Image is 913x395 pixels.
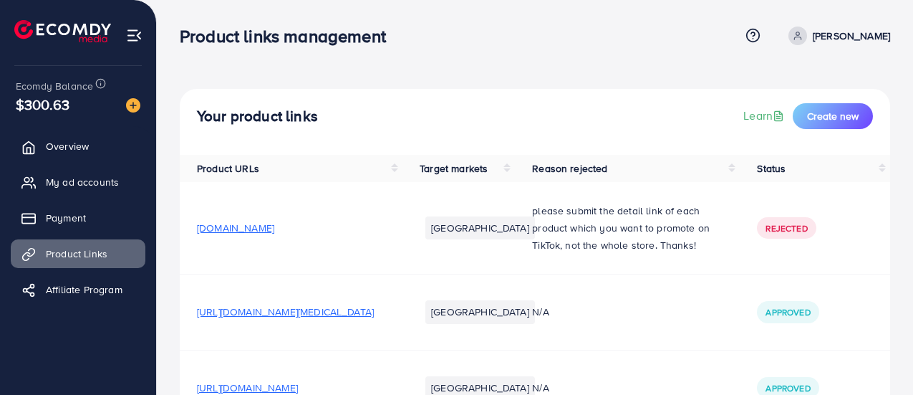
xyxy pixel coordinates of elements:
span: Rejected [765,222,807,234]
img: logo [14,20,111,42]
button: Create new [793,103,873,129]
span: Target markets [420,161,488,176]
span: Status [757,161,786,176]
li: [GEOGRAPHIC_DATA] [425,300,535,323]
span: [DOMAIN_NAME] [197,221,274,235]
h3: Product links management [180,26,397,47]
a: My ad accounts [11,168,145,196]
span: N/A [532,305,549,319]
a: Affiliate Program [11,275,145,304]
span: Affiliate Program [46,282,122,297]
p: [PERSON_NAME] [813,27,890,44]
h4: Your product links [197,108,318,125]
span: Product Links [46,247,107,261]
span: N/A [532,381,549,395]
a: [PERSON_NAME] [783,27,890,45]
p: please submit the detail link of each product which you want to promote on TikTok, not the whole ... [532,202,723,254]
span: [URL][DOMAIN_NAME] [197,381,298,395]
span: Approved [765,306,810,318]
span: $300.63 [16,94,69,115]
span: Payment [46,211,86,225]
span: My ad accounts [46,175,119,189]
img: image [126,98,140,113]
span: [URL][DOMAIN_NAME][MEDICAL_DATA] [197,305,374,319]
a: Payment [11,204,145,232]
li: [GEOGRAPHIC_DATA] [425,216,535,239]
span: Product URLs [197,161,259,176]
a: Overview [11,132,145,161]
span: Create new [807,109,859,123]
span: Ecomdy Balance [16,79,93,93]
a: Learn [743,108,787,124]
span: Approved [765,382,810,394]
span: Overview [46,139,89,153]
a: Product Links [11,239,145,268]
img: menu [126,27,142,44]
span: Reason rejected [532,161,607,176]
